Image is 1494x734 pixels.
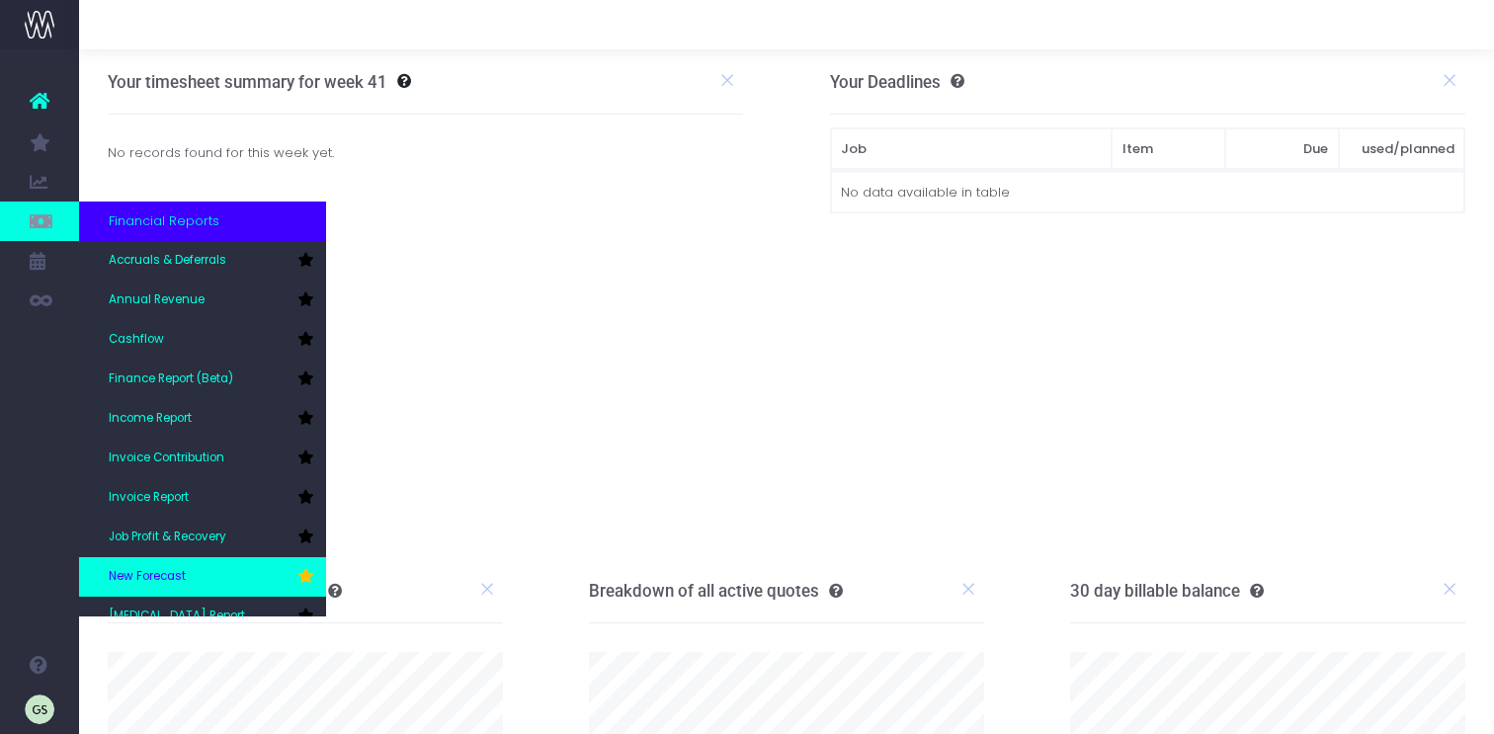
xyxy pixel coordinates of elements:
span: [MEDICAL_DATA] Report [109,608,245,625]
span: Cashflow [109,331,164,349]
div: No records found for this week yet. [93,143,759,163]
h3: 30 day billable balance [1070,581,1264,601]
span: Invoice Report [109,489,189,507]
a: Annual Revenue [79,281,326,320]
span: Income Report [109,410,192,428]
h3: Your Deadlines [830,72,964,92]
span: New Forecast [109,568,186,586]
a: [MEDICAL_DATA] Report [79,597,326,636]
th: Item: activate to sort column ascending [1112,128,1225,170]
a: Income Report [79,399,326,439]
a: Finance Report (Beta) [79,360,326,399]
h3: Breakdown of all active quotes [589,581,843,601]
a: Invoice Report [79,478,326,518]
a: Cashflow [79,320,326,360]
th: used/planned: activate to sort column ascending [1339,128,1465,170]
span: Job Profit & Recovery [109,529,226,546]
a: New Forecast [79,557,326,597]
img: images/default_profile_image.png [25,694,54,724]
span: Financial Reports [109,211,219,231]
span: Finance Report (Beta) [109,370,233,388]
a: Invoice Contribution [79,439,326,478]
th: Job: activate to sort column ascending [831,128,1112,170]
td: No data available in table [831,172,1465,212]
span: Invoice Contribution [109,449,224,467]
span: Annual Revenue [109,291,205,309]
span: Accruals & Deferrals [109,252,226,270]
a: Job Profit & Recovery [79,518,326,557]
h3: Your timesheet summary for week 41 [108,72,387,92]
th: Due: activate to sort column ascending [1225,128,1339,170]
a: Accruals & Deferrals [79,241,326,281]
